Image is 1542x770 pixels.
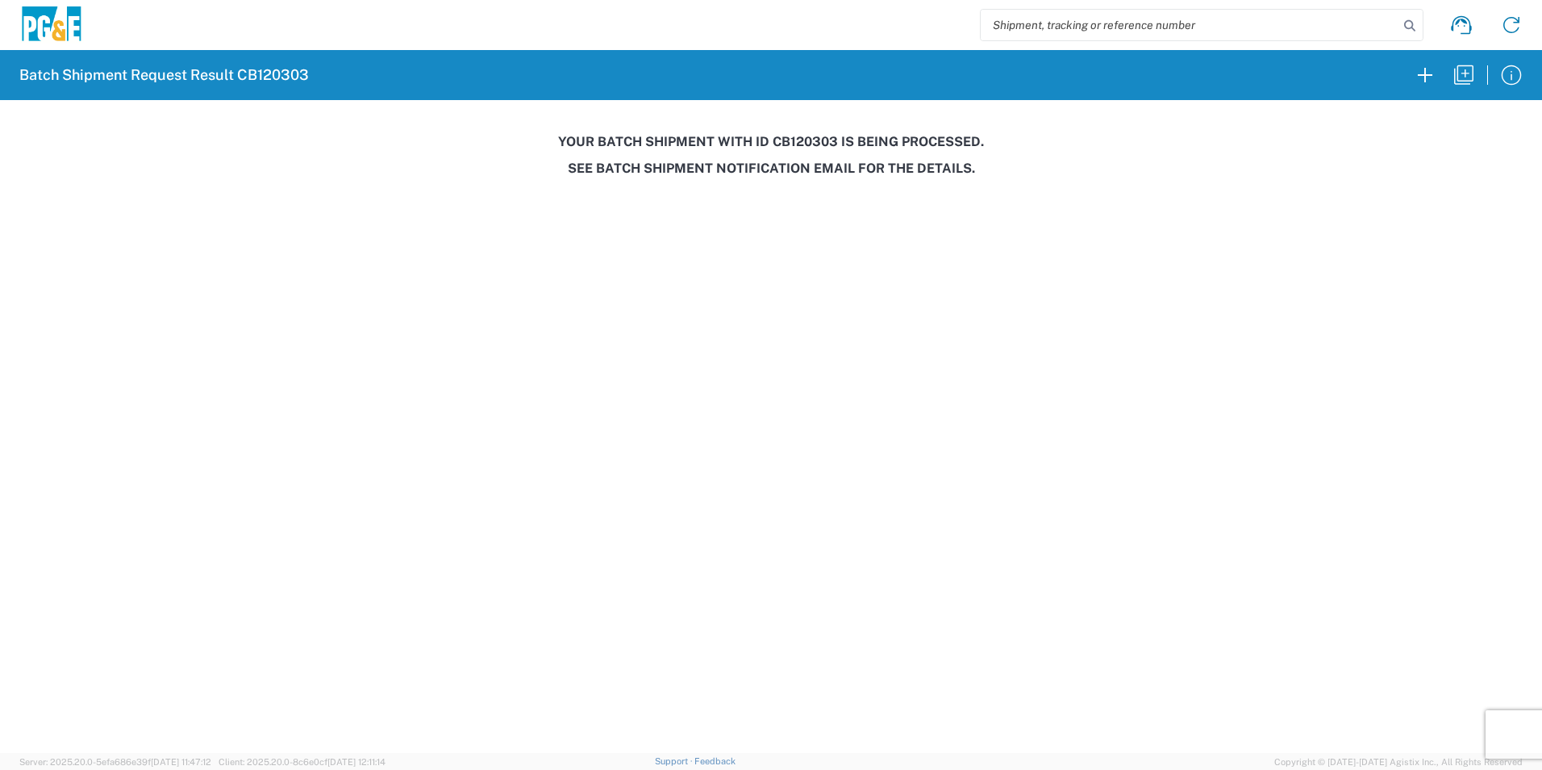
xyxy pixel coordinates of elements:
span: Server: 2025.20.0-5efa686e39f [19,757,211,767]
h2: Batch Shipment Request Result CB120303 [19,65,309,85]
h3: See Batch Shipment Notification email for the details. [11,161,1531,176]
span: [DATE] 12:11:14 [327,757,385,767]
a: Feedback [694,756,736,766]
a: Support [655,756,695,766]
span: [DATE] 11:47:12 [151,757,211,767]
img: pge [19,6,84,44]
span: Client: 2025.20.0-8c6e0cf [219,757,385,767]
input: Shipment, tracking or reference number [981,10,1398,40]
span: Copyright © [DATE]-[DATE] Agistix Inc., All Rights Reserved [1274,755,1523,769]
h3: Your batch shipment with id CB120303 is being processed. [11,134,1531,149]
